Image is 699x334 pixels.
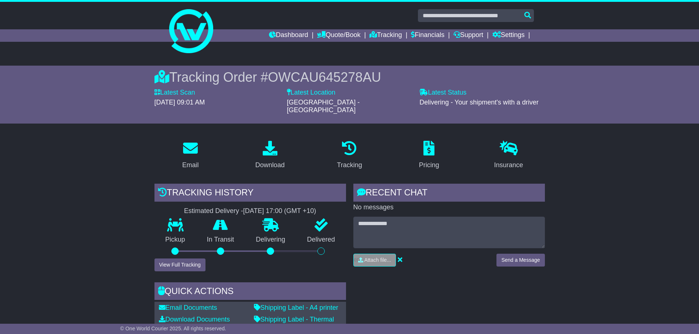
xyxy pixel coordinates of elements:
[251,138,290,173] a: Download
[182,160,199,170] div: Email
[411,29,444,42] a: Financials
[154,89,195,97] label: Latest Scan
[353,184,545,203] div: RECENT CHAT
[332,138,367,173] a: Tracking
[154,184,346,203] div: Tracking history
[492,29,525,42] a: Settings
[245,236,296,244] p: Delivering
[269,29,308,42] a: Dashboard
[154,282,346,302] div: Quick Actions
[268,70,381,85] span: OWCAU645278AU
[243,207,316,215] div: [DATE] 17:00 (GMT +10)
[154,207,346,215] div: Estimated Delivery -
[287,99,360,114] span: [GEOGRAPHIC_DATA] - [GEOGRAPHIC_DATA]
[254,316,334,331] a: Shipping Label - Thermal printer
[154,69,545,85] div: Tracking Order #
[353,203,545,212] p: No messages
[317,29,360,42] a: Quote/Book
[419,99,539,106] span: Delivering - Your shipment's with a driver
[496,254,545,267] button: Send a Message
[419,89,466,97] label: Latest Status
[196,236,245,244] p: In Transit
[494,160,523,170] div: Insurance
[296,236,346,244] p: Delivered
[254,304,338,311] a: Shipping Label - A4 printer
[287,89,335,97] label: Latest Location
[154,258,205,271] button: View Full Tracking
[159,304,217,311] a: Email Documents
[419,160,439,170] div: Pricing
[177,138,203,173] a: Email
[159,316,230,323] a: Download Documents
[454,29,483,42] a: Support
[414,138,444,173] a: Pricing
[154,236,196,244] p: Pickup
[369,29,402,42] a: Tracking
[255,160,285,170] div: Download
[120,326,226,331] span: © One World Courier 2025. All rights reserved.
[154,99,205,106] span: [DATE] 09:01 AM
[489,138,528,173] a: Insurance
[337,160,362,170] div: Tracking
